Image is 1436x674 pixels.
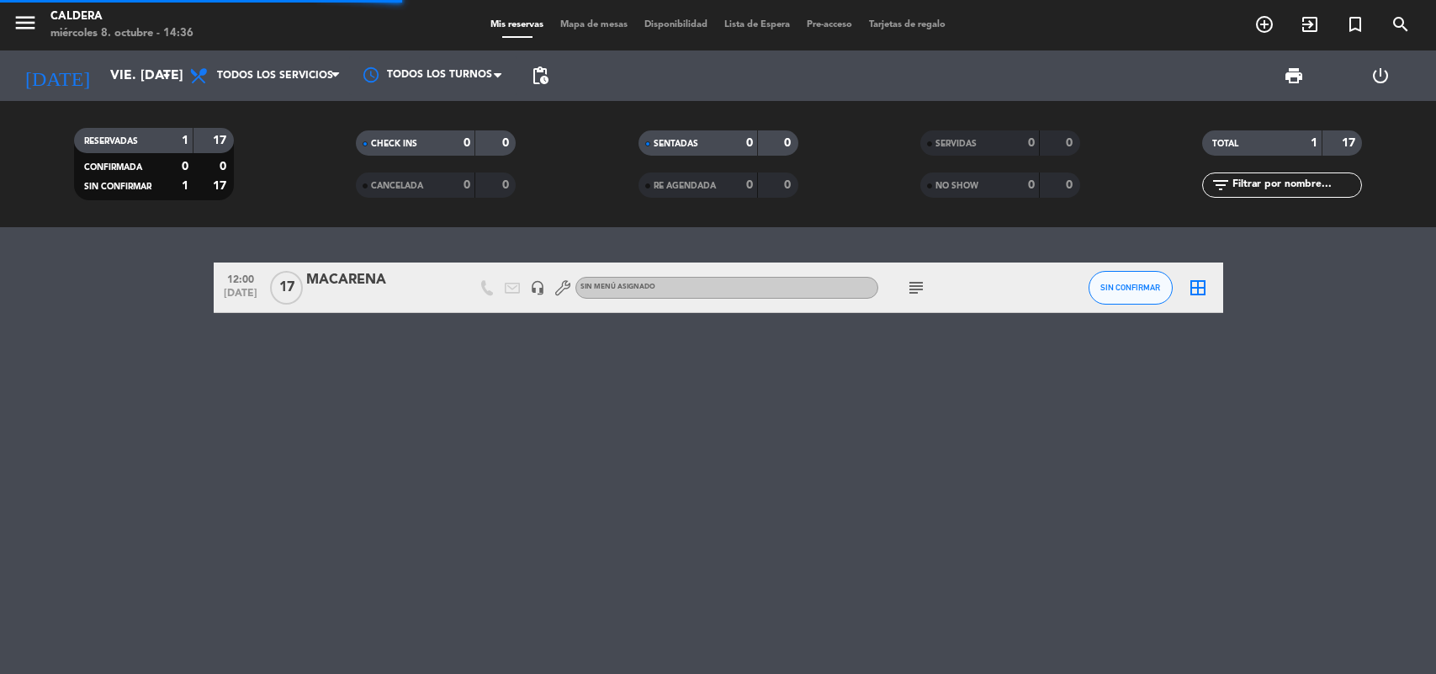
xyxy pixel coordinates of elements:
[935,182,978,190] span: NO SHOW
[464,179,470,191] strong: 0
[220,288,262,307] span: [DATE]
[371,140,417,148] span: CHECK INS
[654,140,698,148] span: SENTADAS
[220,161,230,172] strong: 0
[935,140,977,148] span: SERVIDAS
[654,182,716,190] span: RE AGENDADA
[1370,66,1391,86] i: power_settings_new
[1028,179,1035,191] strong: 0
[84,183,151,191] span: SIN CONFIRMAR
[502,137,512,149] strong: 0
[1300,14,1320,34] i: exit_to_app
[13,57,102,94] i: [DATE]
[1391,14,1411,34] i: search
[1188,278,1208,298] i: border_all
[552,20,636,29] span: Mapa de mesas
[530,66,550,86] span: pending_actions
[1311,137,1317,149] strong: 1
[220,268,262,288] span: 12:00
[1342,137,1359,149] strong: 17
[784,179,794,191] strong: 0
[182,161,188,172] strong: 0
[213,180,230,192] strong: 17
[371,182,423,190] span: CANCELADA
[1284,66,1304,86] span: print
[156,66,177,86] i: arrow_drop_down
[636,20,716,29] span: Disponibilidad
[1066,179,1076,191] strong: 0
[217,70,333,82] span: Todos los servicios
[84,163,142,172] span: CONFIRMADA
[746,137,753,149] strong: 0
[906,278,926,298] i: subject
[861,20,954,29] span: Tarjetas de regalo
[502,179,512,191] strong: 0
[50,25,193,42] div: miércoles 8. octubre - 14:36
[1254,14,1274,34] i: add_circle_outline
[182,135,188,146] strong: 1
[1345,14,1365,34] i: turned_in_not
[13,10,38,35] i: menu
[182,180,188,192] strong: 1
[1337,50,1423,101] div: LOG OUT
[306,269,449,291] div: MACARENA
[1066,137,1076,149] strong: 0
[530,280,545,295] i: headset_mic
[1100,283,1160,292] span: SIN CONFIRMAR
[270,271,303,305] span: 17
[798,20,861,29] span: Pre-acceso
[84,137,138,146] span: RESERVADAS
[1212,140,1238,148] span: TOTAL
[716,20,798,29] span: Lista de Espera
[1089,271,1173,305] button: SIN CONFIRMAR
[1231,176,1361,194] input: Filtrar por nombre...
[580,284,655,290] span: Sin menú asignado
[784,137,794,149] strong: 0
[482,20,552,29] span: Mis reservas
[13,10,38,41] button: menu
[464,137,470,149] strong: 0
[746,179,753,191] strong: 0
[213,135,230,146] strong: 17
[1211,175,1231,195] i: filter_list
[1028,137,1035,149] strong: 0
[50,8,193,25] div: Caldera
